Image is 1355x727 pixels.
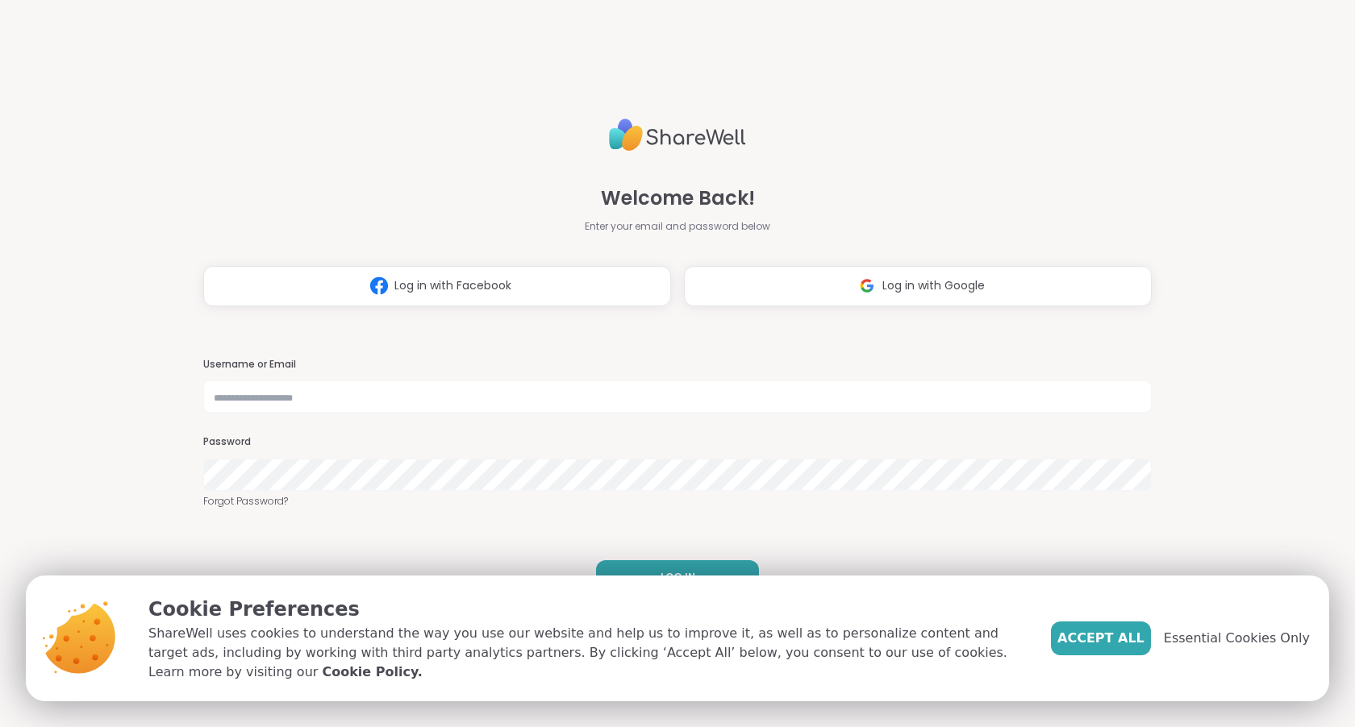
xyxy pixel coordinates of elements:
[364,271,394,301] img: ShareWell Logomark
[148,595,1025,624] p: Cookie Preferences
[203,358,1152,372] h3: Username or Email
[596,560,759,594] button: LOG IN
[1051,621,1151,655] button: Accept All
[203,435,1152,449] h3: Password
[882,277,985,294] span: Log in with Google
[322,663,422,682] a: Cookie Policy.
[601,184,755,213] span: Welcome Back!
[585,219,770,234] span: Enter your email and password below
[394,277,511,294] span: Log in with Facebook
[609,112,746,158] img: ShareWell Logo
[148,624,1025,682] p: ShareWell uses cookies to understand the way you use our website and help us to improve it, as we...
[852,271,882,301] img: ShareWell Logomark
[661,570,695,584] span: LOG IN
[684,266,1152,306] button: Log in with Google
[203,266,671,306] button: Log in with Facebook
[203,494,1152,509] a: Forgot Password?
[1057,629,1144,648] span: Accept All
[1164,629,1310,648] span: Essential Cookies Only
